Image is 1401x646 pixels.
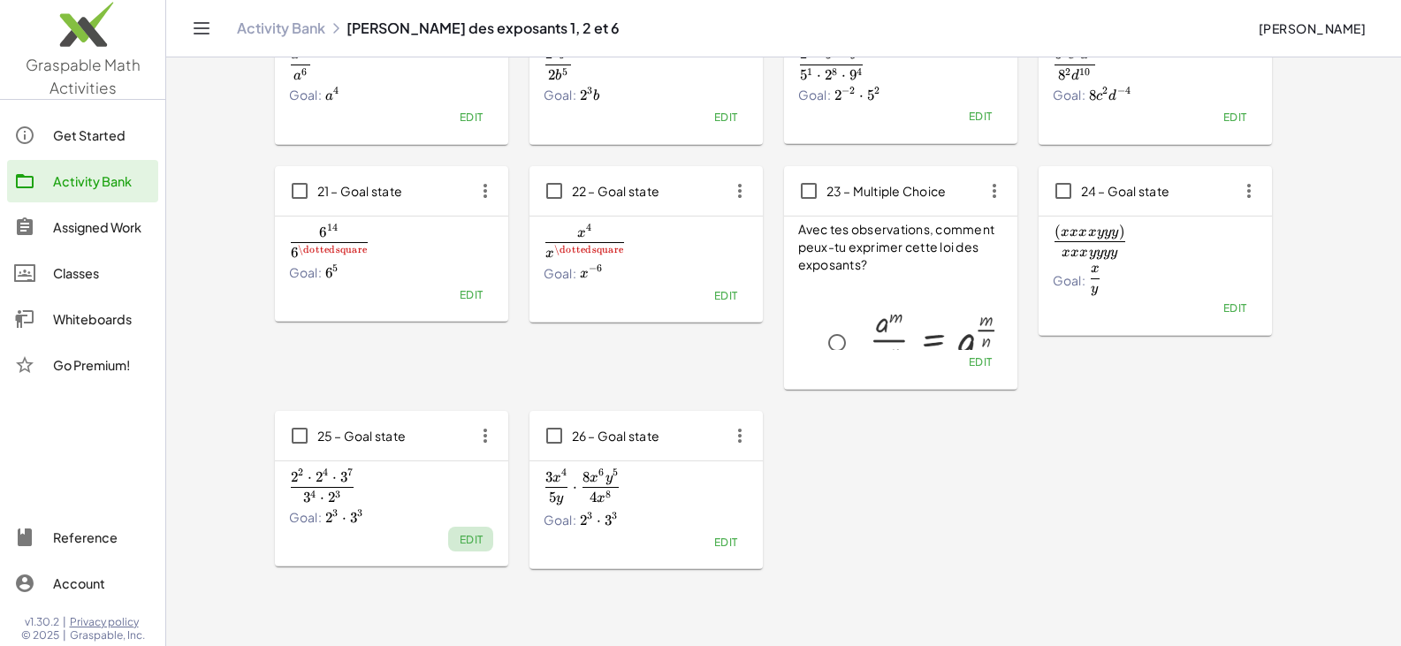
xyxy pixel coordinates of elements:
[308,468,312,486] span: ⋅
[1097,225,1119,239] span: yyy
[561,466,567,478] span: 4
[1089,87,1096,104] span: 8
[53,217,151,238] div: Assigned Work
[7,298,158,340] a: Whiteboards
[1071,69,1079,83] span: d
[589,262,597,274] span: −
[548,66,555,84] span: 2
[187,14,216,42] button: Toggle navigation
[1102,84,1108,96] span: 2
[605,471,613,485] span: y
[798,87,831,104] span: Goal:
[317,428,407,444] span: 25 – Goal state
[874,84,879,96] span: 2
[1053,266,1085,296] span: Goal:
[1125,84,1131,96] span: 4
[968,355,992,369] span: Edit
[7,206,158,248] a: Assigned Work
[25,615,59,629] span: v1.30.2
[320,489,324,506] span: ⋅
[580,267,589,281] span: x
[70,615,145,629] a: Privacy policy
[327,221,339,233] span: 14
[325,89,333,103] span: a
[319,224,326,241] span: 6
[968,110,992,123] span: Edit
[703,105,748,130] button: Edit
[1212,105,1257,130] button: Edit
[572,183,660,199] span: 22 – Goal state
[800,66,807,84] span: 5
[590,471,598,485] span: x
[53,308,151,330] div: Whiteboards
[1061,225,1097,239] span: xxxx
[957,350,1002,375] button: Edit
[1222,301,1246,315] span: Edit
[26,55,141,97] span: Graspable Math Activities
[332,262,338,274] span: 5
[713,110,737,124] span: Edit
[289,509,322,527] span: Goal:
[53,262,151,284] div: Classes
[593,89,599,103] span: b
[580,512,587,529] span: 2
[368,224,369,247] span: ​
[1108,89,1116,103] span: d
[237,19,325,37] a: Activity Bank
[841,66,846,84] span: ⋅
[323,466,328,478] span: 4
[1117,84,1125,96] span: −
[544,264,576,283] span: Goal:
[7,114,158,156] a: Get Started
[567,469,569,491] span: ​
[580,87,587,104] span: 2
[544,87,576,105] span: Goal:
[544,512,576,529] span: Goal:
[1212,296,1257,321] button: Edit
[549,489,556,506] span: 5
[53,354,151,376] div: Go Premium!
[1100,266,1101,283] span: ​
[1222,110,1246,124] span: Edit
[332,506,338,519] span: 3
[713,536,737,549] span: Edit
[53,171,151,192] div: Activity Bank
[291,244,298,262] span: 6
[597,512,601,529] span: ⋅
[573,478,577,496] span: ⋅
[605,512,612,529] span: 3
[577,226,586,240] span: x
[849,66,857,84] span: 9
[1089,246,1118,260] span: yyyy
[448,282,493,307] button: Edit
[316,468,323,486] span: 2
[63,615,66,629] span: |
[1258,20,1366,36] span: [PERSON_NAME]
[293,69,301,83] span: a
[1055,223,1061,240] span: (
[834,87,841,104] span: 2
[825,66,832,84] span: 2
[1244,12,1380,44] button: [PERSON_NAME]
[597,491,605,505] span: x
[63,628,66,642] span: |
[1058,66,1065,84] span: 8
[298,466,303,478] span: 2
[332,468,337,486] span: ⋅
[317,183,403,199] span: 21 – Goal state
[587,84,592,96] span: 3
[703,283,748,308] button: Edit
[555,69,561,83] span: b
[70,628,145,642] span: Graspable, Inc.
[53,527,151,548] div: Reference
[556,491,563,505] span: y
[325,264,332,282] span: 6
[1091,262,1100,276] span: x
[863,47,864,69] span: ​
[798,221,1003,274] p: Avec tes observations, comment peux-tu exprimer cette loi des exposants?
[1125,224,1127,246] span: ​
[817,66,821,84] span: ⋅
[855,300,1003,379] img: c3a2287d9b9daefff5622dc8e9994f280f83985159dce9b0874414c14283b9ee.png
[867,87,874,104] span: 5
[448,527,493,551] button: Edit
